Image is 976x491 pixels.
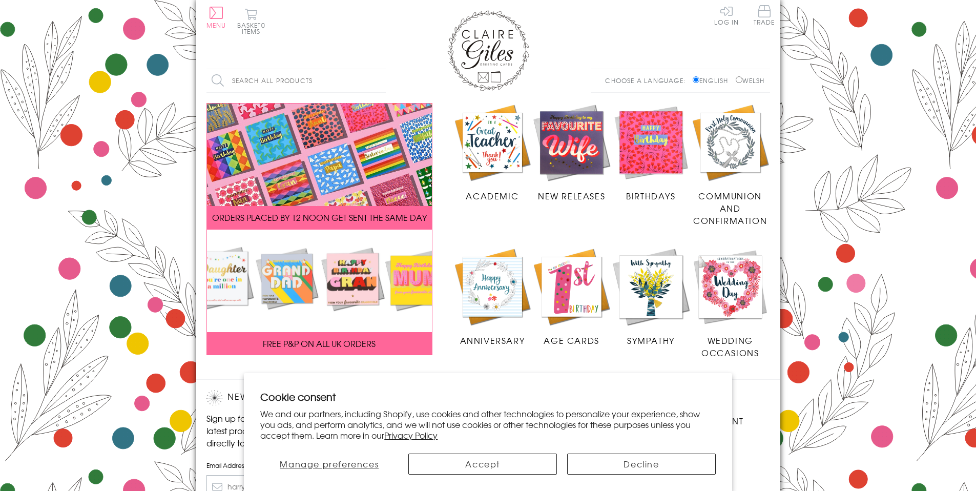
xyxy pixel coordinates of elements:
span: Trade [754,5,775,25]
p: We and our partners, including Shopify, use cookies and other technologies to personalize your ex... [260,408,716,440]
span: Communion and Confirmation [693,190,767,227]
span: ORDERS PLACED BY 12 NOON GET SENT THE SAME DAY [212,211,427,223]
span: Anniversary [460,334,525,346]
a: Anniversary [453,247,532,346]
img: Claire Giles Greetings Cards [447,10,529,91]
h2: Newsletter [206,390,381,405]
input: Search all products [206,69,386,92]
span: Wedding Occasions [701,334,759,359]
button: Manage preferences [260,454,398,475]
a: Age Cards [532,247,611,346]
span: Birthdays [626,190,675,202]
span: New Releases [538,190,605,202]
input: Search [376,69,386,92]
span: FREE P&P ON ALL UK ORDERS [263,337,376,350]
button: Basket0 items [237,8,265,34]
h2: Cookie consent [260,390,716,404]
p: Sign up for our newsletter to receive the latest product launches, news and offers directly to yo... [206,412,381,449]
a: Privacy Policy [384,429,438,441]
a: Sympathy [611,247,691,346]
a: Wedding Occasions [691,247,770,359]
span: Sympathy [627,334,675,346]
span: 0 items [242,21,265,36]
a: Birthdays [611,103,691,202]
a: Trade [754,5,775,27]
input: Welsh [736,76,742,83]
button: Accept [408,454,557,475]
a: New Releases [532,103,611,202]
label: Welsh [736,76,765,85]
span: Manage preferences [280,458,379,470]
a: Communion and Confirmation [691,103,770,227]
a: Academic [453,103,532,202]
span: Menu [206,21,226,30]
button: Menu [206,7,226,28]
input: English [693,76,699,83]
button: Decline [567,454,716,475]
label: English [693,76,733,85]
a: Log In [714,5,739,25]
span: Academic [466,190,518,202]
span: Age Cards [544,334,599,346]
p: Choose a language: [605,76,691,85]
label: Email Address [206,461,381,470]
